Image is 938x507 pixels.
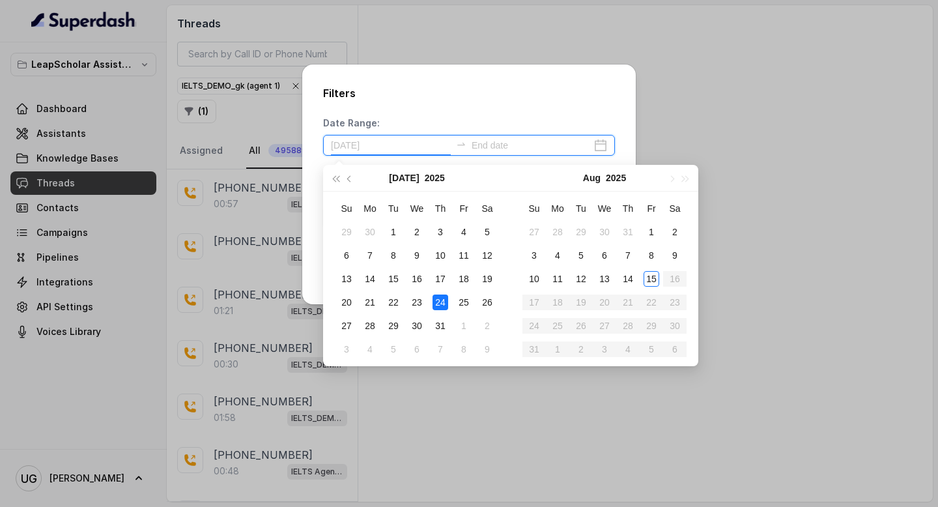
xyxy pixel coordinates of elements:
div: 10 [433,248,448,263]
td: 2025-08-14 [616,267,640,291]
div: 28 [550,224,565,240]
td: 2025-07-13 [335,267,358,291]
button: [DATE] [389,165,419,191]
td: 2025-07-29 [569,220,593,244]
div: 6 [597,248,612,263]
div: 23 [409,295,425,310]
div: 2 [409,224,425,240]
td: 2025-07-09 [405,244,429,267]
td: 2025-07-26 [476,291,499,314]
td: 2025-07-23 [405,291,429,314]
div: 9 [479,341,495,357]
div: 13 [597,271,612,287]
td: 2025-07-30 [405,314,429,338]
div: 6 [409,341,425,357]
div: 29 [573,224,589,240]
td: 2025-08-12 [569,267,593,291]
td: 2025-08-02 [476,314,499,338]
th: Sa [476,197,499,220]
button: 2025 [606,165,626,191]
th: Tu [382,197,405,220]
td: 2025-07-15 [382,267,405,291]
div: 2 [667,224,683,240]
td: 2025-08-06 [405,338,429,361]
td: 2025-07-07 [358,244,382,267]
td: 2025-07-27 [522,220,546,244]
td: 2025-08-09 [476,338,499,361]
td: 2025-07-22 [382,291,405,314]
div: 5 [573,248,589,263]
div: 9 [409,248,425,263]
div: 17 [433,271,448,287]
td: 2025-08-09 [663,244,687,267]
td: 2025-07-16 [405,267,429,291]
td: 2025-07-29 [382,314,405,338]
div: 1 [386,224,401,240]
div: 14 [362,271,378,287]
td: 2025-07-02 [405,220,429,244]
div: 30 [597,224,612,240]
td: 2025-07-28 [358,314,382,338]
div: 27 [526,224,542,240]
td: 2025-07-28 [546,220,569,244]
div: 4 [456,224,472,240]
div: 26 [479,295,495,310]
div: 10 [526,271,542,287]
td: 2025-08-06 [593,244,616,267]
h2: Filters [323,85,615,101]
div: 7 [620,248,636,263]
div: 7 [362,248,378,263]
td: 2025-08-10 [522,267,546,291]
td: 2025-08-07 [616,244,640,267]
td: 2025-08-15 [640,267,663,291]
div: 5 [386,341,401,357]
td: 2025-07-06 [335,244,358,267]
div: 1 [644,224,659,240]
td: 2025-07-31 [429,314,452,338]
td: 2025-07-17 [429,267,452,291]
td: 2025-07-31 [616,220,640,244]
div: 3 [339,341,354,357]
div: 11 [456,248,472,263]
td: 2025-06-29 [335,220,358,244]
div: 8 [456,341,472,357]
td: 2025-07-11 [452,244,476,267]
div: 28 [362,318,378,334]
div: 25 [456,295,472,310]
div: 29 [386,318,401,334]
td: 2025-07-25 [452,291,476,314]
th: Fr [452,197,476,220]
td: 2025-08-01 [452,314,476,338]
td: 2025-07-01 [382,220,405,244]
th: Th [616,197,640,220]
div: 16 [409,271,425,287]
th: Mo [546,197,569,220]
td: 2025-07-04 [452,220,476,244]
div: 3 [433,224,448,240]
td: 2025-08-13 [593,267,616,291]
th: Tu [569,197,593,220]
td: 2025-07-24 [429,291,452,314]
button: 2025 [425,165,445,191]
td: 2025-07-18 [452,267,476,291]
div: 13 [339,271,354,287]
div: 21 [362,295,378,310]
div: 2 [479,318,495,334]
td: 2025-07-12 [476,244,499,267]
th: Su [335,197,358,220]
td: 2025-07-10 [429,244,452,267]
td: 2025-07-19 [476,267,499,291]
div: 29 [339,224,354,240]
td: 2025-08-03 [522,244,546,267]
td: 2025-08-08 [452,338,476,361]
th: Th [429,197,452,220]
th: Fr [640,197,663,220]
td: 2025-07-08 [382,244,405,267]
td: 2025-08-11 [546,267,569,291]
td: 2025-08-05 [382,338,405,361]
input: Start date [331,138,451,152]
th: Su [522,197,546,220]
td: 2025-08-04 [546,244,569,267]
td: 2025-07-14 [358,267,382,291]
div: 9 [667,248,683,263]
